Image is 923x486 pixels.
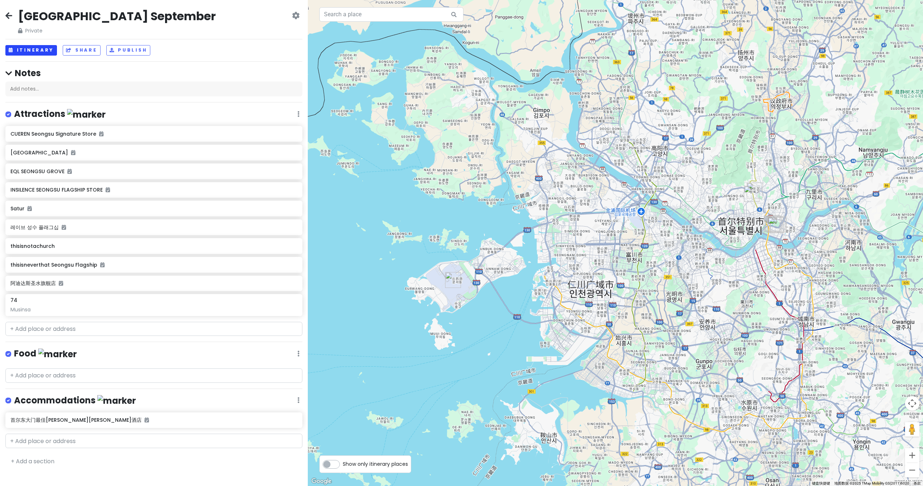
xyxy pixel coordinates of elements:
div: Musinsa [10,306,297,313]
i: Added to itinerary [71,150,75,155]
input: + Add place or address [5,322,302,336]
div: CUEREN Seongsu Signature Store [767,217,783,233]
h6: 阿迪达斯圣水旗舰店 [10,280,297,286]
i: Added to itinerary [99,131,103,136]
button: 缩小 [905,463,919,477]
span: Private [18,27,216,35]
div: 首尔东大门最佳西方阿里郎希尔酒店 [747,183,763,198]
h6: 74 [10,297,17,303]
i: Added to itinerary [62,225,66,230]
div: 74 [768,217,784,233]
span: Show only itinerary places [343,460,408,468]
a: + Add a section [11,457,54,465]
button: 键盘快捷键 [812,481,830,486]
button: 将街景小人拖到地图上以打开街景 [905,422,919,437]
input: Search a place [319,7,463,22]
span: 地图数据 ©2025 TMap Mobility GS(2011)6020 [834,481,909,485]
h2: [GEOGRAPHIC_DATA] September [18,9,216,24]
input: + Add place or address [5,368,302,383]
a: 条款（在新标签页中打开） [914,481,921,485]
img: Google [310,477,333,486]
h6: CUEREN Seongsu Signature Store [10,131,297,137]
button: Itinerary [5,45,57,56]
h4: Accommodations [14,395,136,407]
i: Added to itinerary [27,206,32,211]
i: Added to itinerary [100,262,105,267]
button: Publish [106,45,151,56]
h6: 首尔东大门最佳[PERSON_NAME][PERSON_NAME]酒店 [10,417,297,423]
h6: EQL SEONGSU GROVE [10,168,297,175]
button: 地图镜头控件 [905,396,919,411]
div: Add notes... [5,82,302,97]
h6: Satur [10,205,297,212]
h6: [GEOGRAPHIC_DATA] [10,149,297,156]
img: marker [38,349,77,360]
img: marker [97,395,136,406]
img: marker [67,109,106,120]
input: + Add place or address [5,434,302,448]
h4: Notes [5,67,302,79]
button: 放大 [905,448,919,463]
i: Added to itinerary [67,169,72,174]
h6: thisisnotachurch [10,243,297,249]
div: 仁川国际机场 [445,272,461,288]
div: 阿迪达斯圣水旗舰店 [766,216,782,232]
h6: INSILENCE SEONGSU FLAGSHIP STORE [10,187,297,193]
a: 在 Google 地图中打开此区域（会打开一个新窗口） [310,477,333,486]
button: Share [63,45,100,56]
h4: Food [14,348,77,360]
i: Added to itinerary [145,417,149,422]
i: Added to itinerary [59,281,63,286]
h6: 레이브 성수 플래그십 [10,224,297,231]
div: 레이브 성수 플래그십 [765,216,781,232]
h4: Attractions [14,108,106,120]
h6: thisisneverthat Seongsu Flagship [10,262,297,268]
div: thisisnotachurch [744,186,760,202]
div: Satur [764,215,780,231]
i: Added to itinerary [106,187,110,192]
